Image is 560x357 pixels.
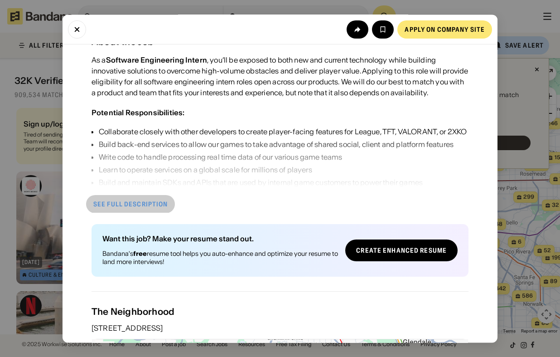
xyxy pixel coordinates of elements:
div: The Neighborhood [92,306,468,317]
div: Collaborate closely with other developers to create player-facing features for League, TFT, VALOR... [99,126,467,137]
div: Create Enhanced Resume [356,247,447,254]
div: As a , you’ll be exposed to both new and current technology while building innovative solutions t... [92,54,468,98]
div: See full description [93,201,168,207]
b: free [133,249,147,258]
div: Write code to handle processing real time data of our various game teams [99,152,467,162]
div: Build and maintain SDKs and APIs that are used by internal game customers to power their games [99,177,467,188]
div: Potential Responsibilities: [92,108,184,117]
div: Bandana's resume tool helps you auto-enhance and optimize your resume to land more interviews! [102,249,338,266]
button: Close [68,20,86,38]
div: Apply on company site [405,26,485,32]
div: [STREET_ADDRESS] [92,324,468,332]
div: Learn to operate services on a global scale for millions of players [99,164,467,175]
div: Software Engineering Intern [106,55,207,64]
div: Want this job? Make your resume stand out. [102,235,338,242]
div: Build back-end services to allow our games to take advantage of shared social, client and platfor... [99,139,467,150]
